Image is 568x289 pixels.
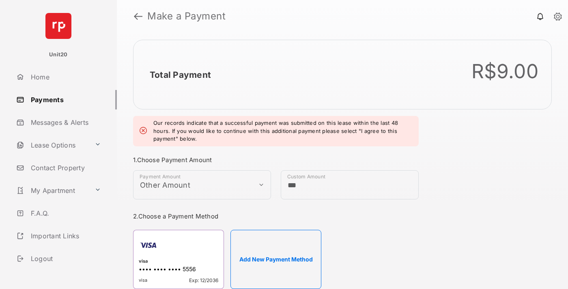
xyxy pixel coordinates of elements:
a: Messages & Alerts [13,113,117,132]
div: •••• •••• •••• 5556 [139,265,218,274]
span: Exp: 12/2036 [189,277,218,283]
a: Contact Property [13,158,117,178]
div: visa•••• •••• •••• 5556visaExp: 12/2036 [133,230,224,289]
a: Important Links [13,226,104,246]
div: R$9.00 [471,60,539,83]
button: Add New Payment Method [230,230,321,289]
strong: Make a Payment [147,11,226,21]
span: visa [139,277,147,283]
a: Payments [13,90,117,109]
div: visa [139,258,218,265]
em: Our records indicate that a successful payment was submitted on this lease within the last 48 hou... [153,119,412,143]
h3: 1. Choose Payment Amount [133,156,419,164]
a: F.A.Q. [13,203,117,223]
a: Lease Options [13,135,91,155]
img: svg+xml;base64,PHN2ZyB4bWxucz0iaHR0cDovL3d3dy53My5vcmcvMjAwMC9zdmciIHdpZHRoPSI2NCIgaGVpZ2h0PSI2NC... [45,13,71,39]
p: Unit20 [49,51,68,59]
a: Home [13,67,117,87]
a: My Apartment [13,181,91,200]
a: Logout [13,249,117,268]
h3: 2. Choose a Payment Method [133,212,419,220]
h2: Total Payment [150,70,211,80]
